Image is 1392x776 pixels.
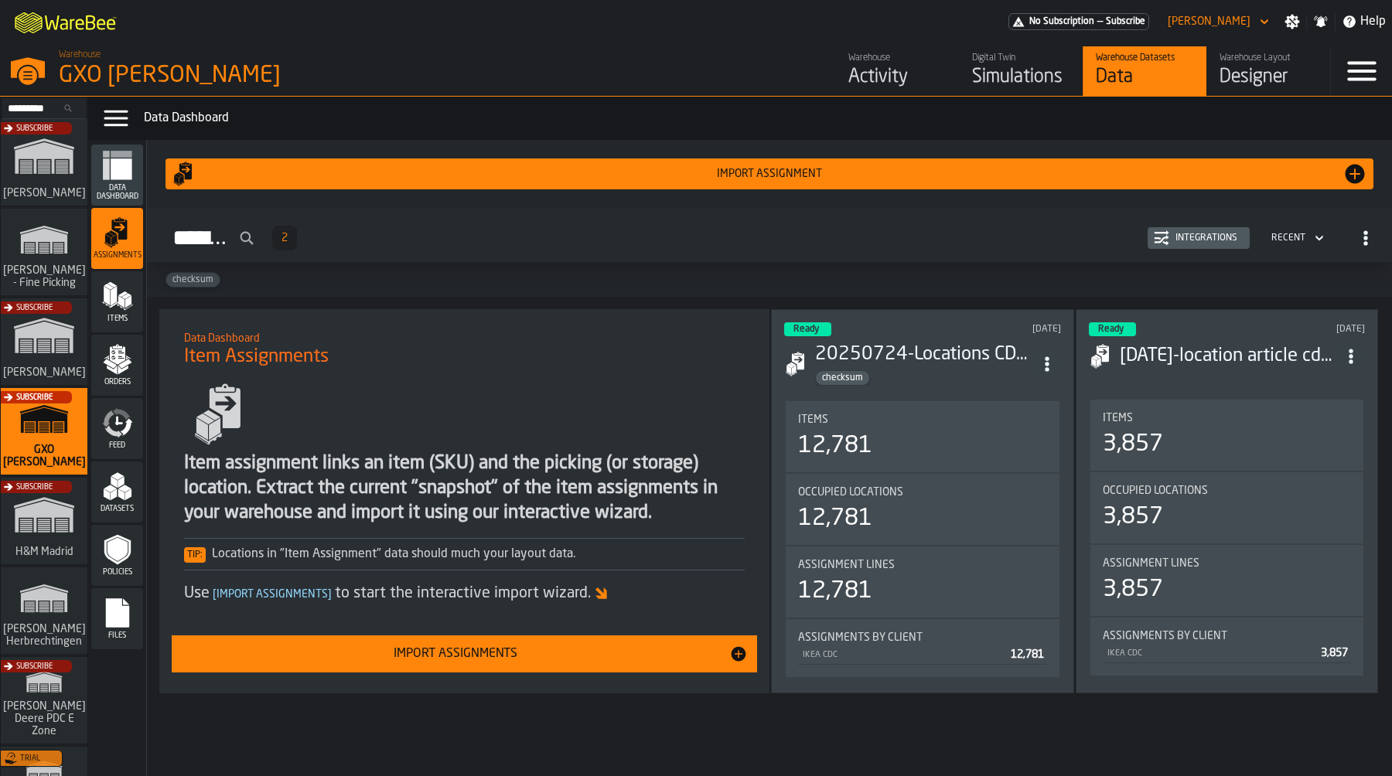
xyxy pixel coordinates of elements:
[959,46,1083,96] a: link-to-/wh/i/baca6aa3-d1fc-43c0-a604-2a1c9d5db74d/simulations
[798,486,1046,499] div: Title
[1008,13,1149,30] a: link-to-/wh/i/baca6aa3-d1fc-43c0-a604-2a1c9d5db74d/pricing/
[196,168,1343,180] div: Import assignment
[1090,400,1363,471] div: stat-Items
[166,274,220,285] span: checksum
[1103,557,1351,570] div: Title
[798,414,1046,426] div: Title
[181,645,729,663] div: Import Assignments
[172,322,757,377] div: title-Item Assignments
[1162,12,1272,31] div: DropdownMenuValue-Patrick Blitz
[1307,14,1335,29] label: button-toggle-Notifications
[184,345,329,369] span: Item Assignments
[172,635,757,672] button: button-Import Assignments
[1090,618,1363,676] div: stat-Assignments by Client
[1321,648,1348,659] span: 3,857
[184,451,745,526] div: Item assignment links an item (SKU) and the picking (or storage) location. Extract the current "s...
[91,208,143,270] li: menu Assignments
[266,226,303,250] div: ButtonLoadMore-Load More-Prev-First-Last
[184,329,745,345] h2: Sub Title
[1103,485,1208,497] span: Occupied Locations
[1252,324,1365,335] div: Updated: 8/18/2025, 12:18:18 AM Created: 8/18/2025, 12:18:14 AM
[1008,13,1149,30] div: Menu Subscription
[1103,412,1133,424] span: Items
[165,158,1373,189] button: button-Import assignment
[147,208,1392,263] h2: button-Assignments
[59,49,101,60] span: Warehouse
[798,505,872,533] div: 12,781
[16,304,53,312] span: Subscribe
[91,588,143,650] li: menu Files
[1103,642,1351,663] div: StatList-item-IKEA CDC
[91,505,143,513] span: Datasets
[1,567,87,657] a: link-to-/wh/i/f0a6b354-7883-413a-84ff-a65eb9c31f03/simulations
[16,124,53,133] span: Subscribe
[144,109,1386,128] div: Data Dashboard
[972,53,1070,63] div: Digital Twin
[328,589,332,600] span: ]
[1,209,87,298] a: link-to-/wh/i/48cbecf7-1ea2-4bc9-a439-03d5b66e1a58/simulations
[798,414,828,426] span: Items
[1029,16,1094,27] span: No Subscription
[1120,344,1337,369] h3: [DATE]-location article cdc.csv
[1169,233,1244,243] div: Integrations
[1090,545,1363,616] div: stat-Assignment lines
[94,103,138,134] label: button-toggle-Data Menu
[835,46,959,96] a: link-to-/wh/i/baca6aa3-d1fc-43c0-a604-2a1c9d5db74d/feed/
[1,478,87,567] a: link-to-/wh/i/0438fb8c-4a97-4a5b-bcc6-2889b6922db0/simulations
[91,398,143,460] li: menu Feed
[16,662,53,671] span: Subscribe
[798,432,872,460] div: 12,781
[798,631,1046,644] div: Title
[786,474,1059,545] div: stat-Occupied Locations
[798,559,1046,571] div: Title
[1103,630,1227,642] span: Assignments by Client
[1265,229,1327,247] div: DropdownMenuValue-4
[1103,485,1351,497] div: Title
[816,373,869,383] span: checksum
[798,631,923,644] span: Assignments by Client
[784,322,831,336] div: status-3 2
[848,53,947,63] div: Warehouse
[1090,472,1363,543] div: stat-Occupied Locations
[771,309,1073,693] div: ItemListCard-DashboardItemContainer
[786,619,1059,677] div: stat-Assignments by Client
[16,483,53,492] span: Subscribe
[1271,233,1305,243] div: DropdownMenuValue-4
[213,589,217,600] span: [
[1011,649,1044,660] span: 12,781
[59,62,476,90] div: GXO [PERSON_NAME]
[1103,412,1351,424] div: Title
[786,546,1059,618] div: stat-Assignment lines
[972,65,1070,90] div: Simulations
[91,335,143,397] li: menu Orders
[1278,14,1306,29] label: button-toggle-Settings
[1360,12,1386,31] span: Help
[793,325,819,334] span: Ready
[1,388,87,478] a: link-to-/wh/i/baca6aa3-d1fc-43c0-a604-2a1c9d5db74d/simulations
[1106,648,1315,659] div: IKEA CDC
[159,309,769,693] div: ItemListCard-
[184,583,745,604] div: Use to start the interactive import wizard.
[1103,630,1351,642] div: Title
[1336,12,1392,31] label: button-toggle-Help
[1106,16,1145,27] span: Subscribe
[91,251,143,260] span: Assignments
[798,559,895,571] span: Assignment lines
[91,631,143,640] span: Files
[91,525,143,587] li: menu Policies
[91,378,143,386] span: Orders
[210,589,335,600] span: Import Assignments
[91,461,143,523] li: menu Datasets
[798,577,872,605] div: 12,781
[798,644,1046,665] div: StatList-item-IKEA CDC
[91,145,143,206] li: menu Data Dashboard
[1206,46,1330,96] a: link-to-/wh/i/baca6aa3-d1fc-43c0-a604-2a1c9d5db74d/designer
[91,184,143,201] span: Data Dashboard
[786,401,1059,472] div: stat-Items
